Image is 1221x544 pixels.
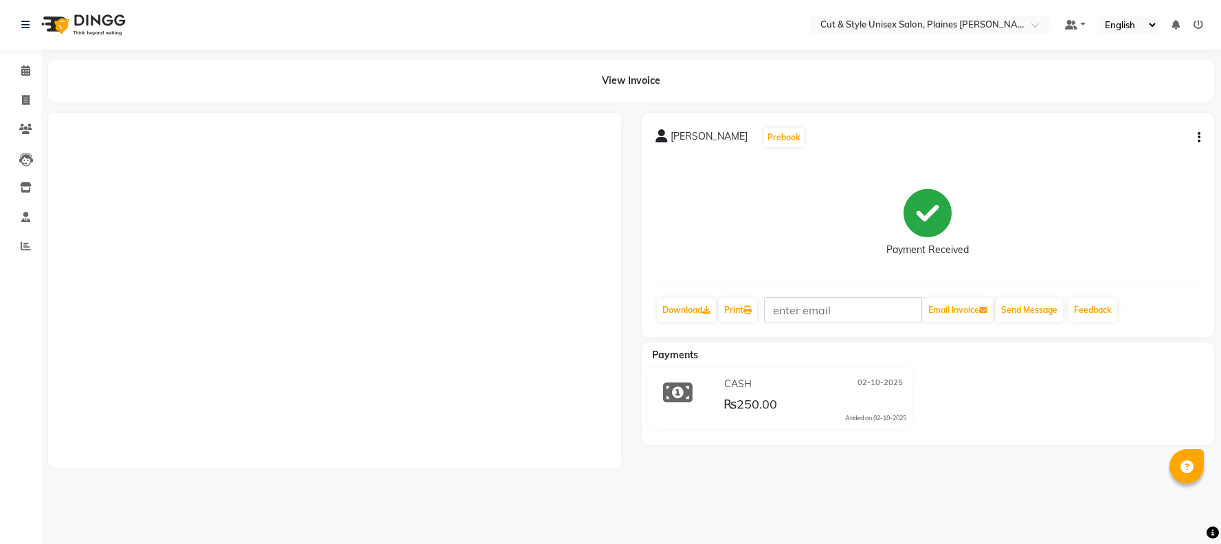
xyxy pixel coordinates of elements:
[886,243,969,257] div: Payment Received
[48,60,1214,102] div: View Invoice
[35,6,129,44] img: logo
[764,128,804,147] button: Prebook
[858,377,903,391] span: 02-10-2025
[996,298,1063,322] button: Send Message
[923,298,993,322] button: Email Invoice
[671,129,748,149] span: [PERSON_NAME]
[1068,298,1117,322] a: Feedback
[657,298,716,322] a: Download
[724,377,752,391] span: CASH
[652,349,698,361] span: Payments
[845,413,906,423] div: Added on 02-10-2025
[719,298,757,322] a: Print
[724,396,777,415] span: ₨250.00
[1163,489,1207,530] iframe: chat widget
[764,297,922,323] input: enter email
